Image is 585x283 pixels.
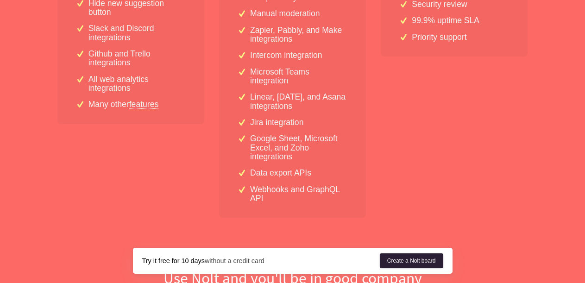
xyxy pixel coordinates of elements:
p: Zapier, Pabbly, and Make integrations [250,26,347,44]
p: Webhooks and GraphQL API [250,185,347,203]
p: Linear, [DATE], and Asana integrations [250,93,347,111]
p: Github and Trello integrations [88,50,186,68]
p: Many other [88,100,159,109]
p: Data export APIs [250,169,311,177]
p: Google Sheet, Microsoft Excel, and Zoho integrations [250,134,347,161]
div: without a credit card [142,256,380,265]
p: All web analytics integrations [88,75,186,93]
p: 99.9% uptime SLA [412,16,479,25]
strong: Try it free for 10 days [142,257,205,264]
p: Intercom integration [250,51,322,60]
a: features [129,100,159,108]
a: Create a Nolt board [380,253,443,268]
p: Slack and Discord integrations [88,24,186,42]
p: Priority support [412,33,466,42]
p: Manual moderation [250,9,320,18]
p: Microsoft Teams integration [250,68,347,86]
p: Jira integration [250,118,303,127]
